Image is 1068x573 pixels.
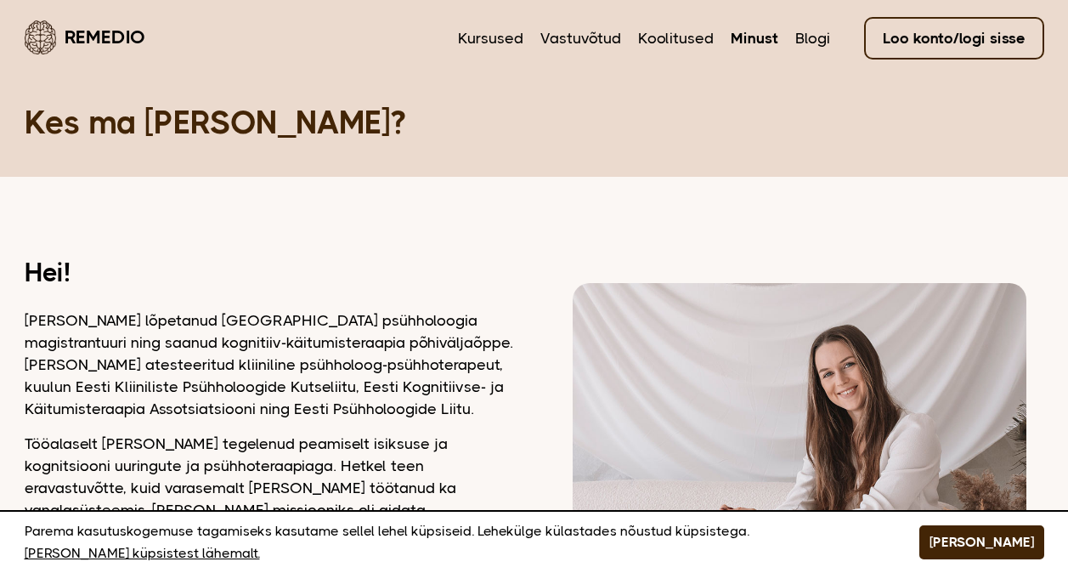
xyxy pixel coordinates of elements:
[25,20,56,54] img: Remedio logo
[540,27,621,49] a: Vastuvõtud
[25,542,260,564] a: [PERSON_NAME] küpsistest lähemalt.
[25,520,877,564] p: Parema kasutuskogemuse tagamiseks kasutame sellel lehel küpsiseid. Lehekülge külastades nõustud k...
[25,17,145,57] a: Remedio
[638,27,714,49] a: Koolitused
[458,27,523,49] a: Kursused
[25,262,513,284] h2: Hei!
[25,433,513,565] p: Tööalaselt [PERSON_NAME] tegelenud peamiselt isiksuse ja kognitsiooni uuringute ja psühhoteraapia...
[25,309,513,420] p: [PERSON_NAME] lõpetanud [GEOGRAPHIC_DATA] psühholoogia magistrantuuri ning saanud kognitiiv-käitu...
[731,27,778,49] a: Minust
[864,17,1044,60] a: Loo konto/logi sisse
[919,525,1044,559] button: [PERSON_NAME]
[25,102,1044,143] h1: Kes ma [PERSON_NAME]?
[795,27,830,49] a: Blogi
